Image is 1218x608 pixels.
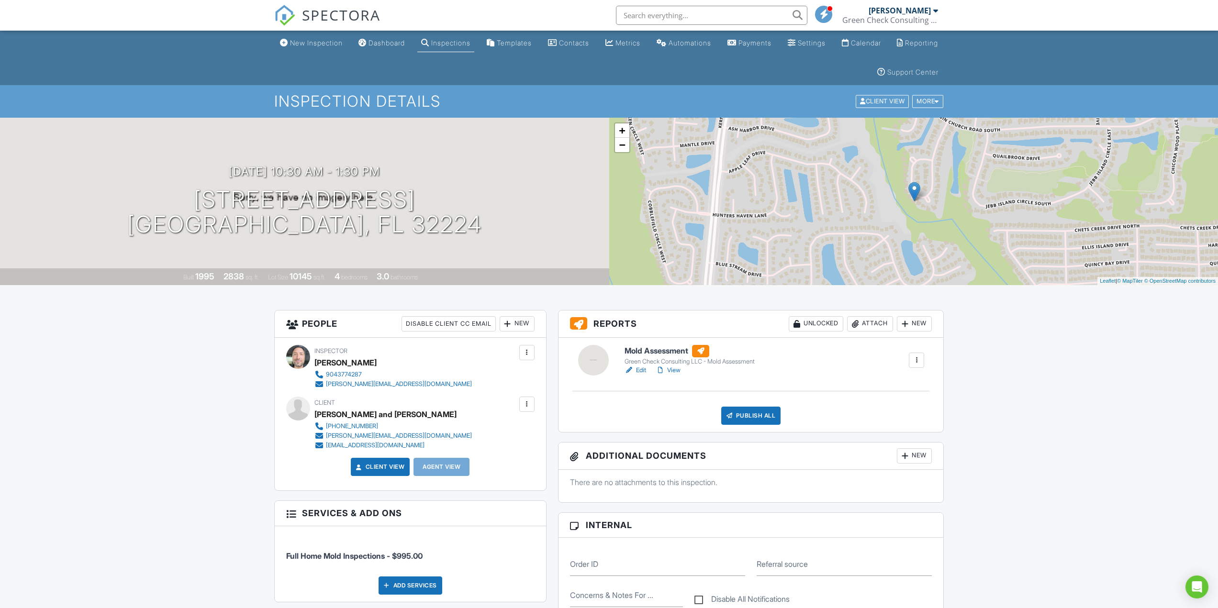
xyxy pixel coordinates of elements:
h3: Services & Add ons [275,501,546,526]
div: Templates [497,39,532,47]
a: Zoom out [615,138,629,152]
a: Support Center [873,64,942,81]
div: 2838 [223,271,244,281]
div: Calendar [851,39,881,47]
div: 4 [335,271,340,281]
div: 10145 [290,271,312,281]
div: 1995 [195,271,214,281]
div: Client View [856,95,909,108]
span: Full Home Mold Inspections - $995.00 [286,551,423,561]
img: The Best Home Inspection Software - Spectora [274,5,295,26]
div: [EMAIL_ADDRESS][DOMAIN_NAME] [326,442,425,449]
div: Green Check Consulting LLC - Mold Assessment [625,358,755,365]
div: Publish All [721,407,781,425]
div: Settings [798,39,826,47]
a: [PHONE_NUMBER] [314,421,472,431]
a: Leaflet [1100,278,1116,284]
a: [EMAIL_ADDRESS][DOMAIN_NAME] [314,441,472,450]
div: Disable Client CC Email [402,316,496,332]
span: sq.ft. [313,274,325,281]
div: Payments [738,39,771,47]
a: [PERSON_NAME][EMAIL_ADDRESS][DOMAIN_NAME] [314,431,472,441]
div: Unlocked [789,316,843,332]
input: Search everything... [616,6,807,25]
a: SPECTORA [274,13,380,33]
div: More [912,95,943,108]
h3: Additional Documents [559,442,944,470]
div: [PERSON_NAME][EMAIL_ADDRESS][DOMAIN_NAME] [326,380,472,388]
span: SPECTORA [302,5,380,25]
span: Lot Size [268,274,288,281]
h3: [DATE] 10:30 am - 1:30 pm [229,165,380,178]
a: © MapTiler [1117,278,1143,284]
div: Green Check Consulting LLC [842,15,938,25]
div: Contacts [559,39,589,47]
div: Dashboard [369,39,405,47]
a: Edit [625,365,646,375]
h3: People [275,310,546,338]
li: Service: Full Home Mold Inspections [286,533,535,569]
a: Zoom in [615,123,629,138]
a: Dashboard [355,34,409,52]
div: 9043774287 [326,371,362,378]
a: Inspections [417,34,474,52]
div: Add Services [379,576,442,595]
p: There are no attachments to this inspection. [570,477,932,487]
a: © OpenStreetMap contributors [1144,278,1216,284]
a: 9043774287 [314,370,472,379]
a: Reporting [893,34,942,52]
a: Contacts [544,34,593,52]
a: Settings [784,34,829,52]
span: Inspector [314,347,347,354]
div: Open Intercom Messenger [1185,575,1208,598]
div: [PERSON_NAME] [314,355,377,370]
input: Concerns & Notes For Your Inspector: [570,584,683,607]
label: Referral source [757,559,808,569]
h6: Mold Assessment [625,345,755,357]
div: New [897,316,932,332]
div: New [897,448,932,464]
div: [PERSON_NAME] [869,6,931,15]
span: Built [183,274,194,281]
div: New [500,316,535,332]
span: bedrooms [341,274,368,281]
div: Inspections [431,39,470,47]
div: [PERSON_NAME][EMAIL_ADDRESS][DOMAIN_NAME] [326,432,472,440]
div: Automations [669,39,711,47]
div: Metrics [615,39,640,47]
h1: [STREET_ADDRESS] [GEOGRAPHIC_DATA], FL 32224 [127,187,482,238]
span: sq. ft. [246,274,259,281]
h3: Internal [559,513,944,538]
a: Automations (Basic) [653,34,715,52]
a: View [656,365,681,375]
a: Mold Assessment Green Check Consulting LLC - Mold Assessment [625,345,755,366]
label: Disable All Notifications [694,595,790,607]
div: Attach [847,316,893,332]
div: | [1097,277,1218,285]
div: Support Center [887,68,939,76]
div: 3.0 [377,271,389,281]
a: Templates [483,34,536,52]
a: Client View [354,462,405,472]
a: Payments [724,34,775,52]
a: Client View [855,97,911,104]
a: New Inspection [276,34,346,52]
h3: Reports [559,310,944,338]
a: [PERSON_NAME][EMAIL_ADDRESS][DOMAIN_NAME] [314,379,472,389]
span: Client [314,399,335,406]
h1: Inspection Details [274,93,944,110]
div: Reporting [905,39,938,47]
label: Concerns & Notes For Your Inspector: [570,590,653,600]
div: [PERSON_NAME] and [PERSON_NAME] [314,407,457,421]
span: bathrooms [391,274,418,281]
label: Order ID [570,559,598,569]
div: [PHONE_NUMBER] [326,422,378,430]
a: Metrics [602,34,644,52]
a: Calendar [838,34,885,52]
div: New Inspection [290,39,343,47]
